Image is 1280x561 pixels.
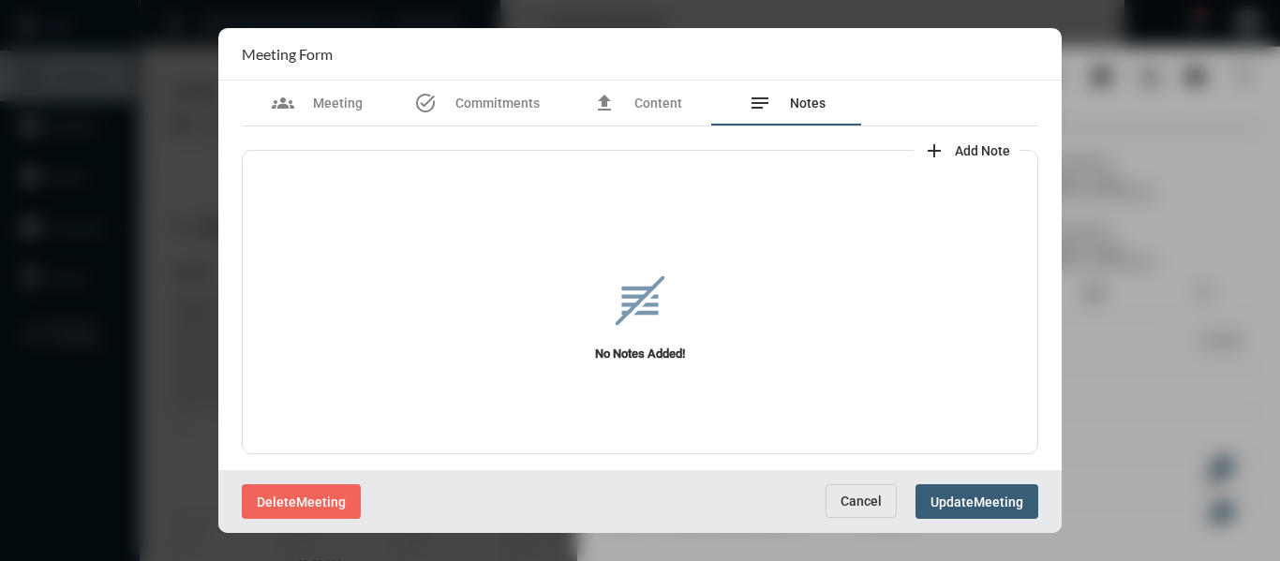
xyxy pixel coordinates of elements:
[923,140,945,162] mat-icon: add
[790,96,826,111] span: Notes
[242,45,333,63] h2: Meeting Form
[242,347,1038,361] h5: No Notes Added!
[930,495,974,509] span: Update
[616,276,664,325] mat-icon: reorder
[915,484,1038,519] button: UpdateMeeting
[826,484,897,518] button: Cancel
[455,96,540,111] span: Commitments
[257,495,296,509] span: Delete
[914,131,1020,169] button: add note
[749,92,771,114] mat-icon: notes
[313,96,363,111] span: Meeting
[272,92,294,114] mat-icon: groups
[242,484,361,519] button: DeleteMeeting
[593,92,616,114] mat-icon: file_upload
[955,143,1010,158] span: Add Note
[634,96,682,111] span: Content
[841,494,882,509] span: Cancel
[974,495,1023,509] span: Meeting
[296,495,346,509] span: Meeting
[414,92,437,114] mat-icon: task_alt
